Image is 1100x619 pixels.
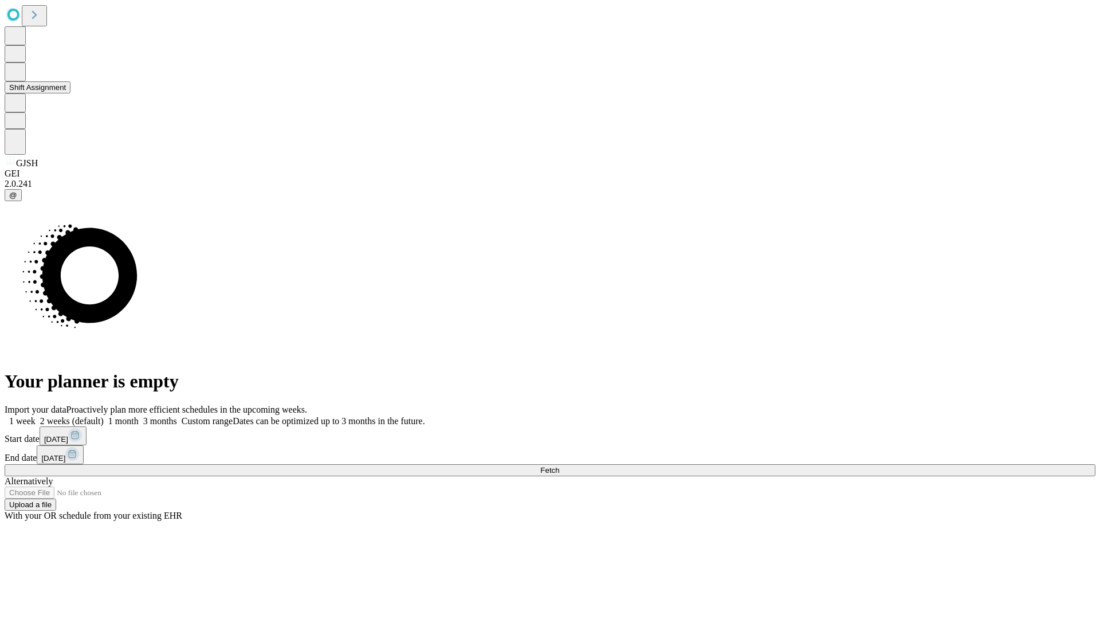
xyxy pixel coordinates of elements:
[16,158,38,168] span: GJSH
[5,511,182,520] span: With your OR schedule from your existing EHR
[5,371,1095,392] h1: Your planner is empty
[143,416,177,426] span: 3 months
[5,464,1095,476] button: Fetch
[40,426,87,445] button: [DATE]
[40,416,104,426] span: 2 weeks (default)
[37,445,84,464] button: [DATE]
[5,179,1095,189] div: 2.0.241
[540,466,559,475] span: Fetch
[108,416,139,426] span: 1 month
[9,191,17,199] span: @
[5,499,56,511] button: Upload a file
[5,405,66,414] span: Import your data
[5,189,22,201] button: @
[41,454,65,463] span: [DATE]
[233,416,425,426] span: Dates can be optimized up to 3 months in the future.
[5,445,1095,464] div: End date
[5,81,70,93] button: Shift Assignment
[5,426,1095,445] div: Start date
[5,169,1095,179] div: GEI
[9,416,36,426] span: 1 week
[44,435,68,444] span: [DATE]
[5,476,53,486] span: Alternatively
[182,416,233,426] span: Custom range
[66,405,307,414] span: Proactively plan more efficient schedules in the upcoming weeks.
